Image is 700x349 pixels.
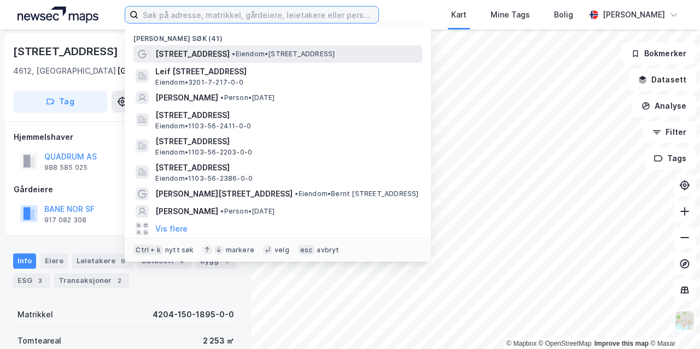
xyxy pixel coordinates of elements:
span: Eiendom • 1103-56-2411-0-0 [155,122,251,131]
button: Filter [643,121,696,143]
span: [STREET_ADDRESS] [155,161,418,174]
span: Eiendom • 3201-7-217-0-0 [155,78,243,87]
div: Transaksjoner [54,273,129,288]
div: Bolig [554,8,573,21]
a: Improve this map [594,340,649,347]
a: OpenStreetMap [539,340,592,347]
div: esc [298,245,315,256]
a: Mapbox [506,340,536,347]
div: Info [13,253,36,269]
div: velg [275,246,289,255]
div: Hjemmelshaver [14,131,238,144]
div: Tomteareal [17,334,61,347]
button: Bokmerker [622,43,696,64]
span: [PERSON_NAME] [155,91,218,104]
div: 2 [114,275,125,286]
div: [GEOGRAPHIC_DATA], 150/1895 [117,64,238,78]
button: Datasett [629,69,696,91]
div: 3 [34,275,45,286]
span: [STREET_ADDRESS] [155,135,418,148]
div: 917 082 308 [44,216,86,224]
button: Tags [645,147,696,169]
span: Leif [STREET_ADDRESS] [155,65,418,78]
span: [STREET_ADDRESS] [155,109,418,122]
span: • [295,190,298,198]
button: Vis flere [155,222,188,235]
span: Eiendom • [STREET_ADDRESS] [232,50,335,58]
iframe: Chat Widget [645,297,700,349]
div: Gårdeiere [14,183,238,196]
div: ESG [13,273,50,288]
div: Ctrl + k [133,245,163,256]
div: 988 585 025 [44,163,87,172]
div: Eiere [40,253,68,269]
div: avbryt [317,246,339,255]
div: markere [226,246,254,255]
div: [PERSON_NAME] søk (41) [125,26,431,45]
span: • [220,207,224,215]
span: [PERSON_NAME] [155,205,218,218]
span: Eiendom • Bernt [STREET_ADDRESS] [295,190,418,198]
div: Kart [451,8,466,21]
input: Søk på adresse, matrikkel, gårdeiere, leietakere eller personer [138,7,378,23]
div: [PERSON_NAME] [603,8,665,21]
span: • [232,50,235,58]
div: [STREET_ADDRESS] [13,43,120,60]
span: [PERSON_NAME][STREET_ADDRESS] [155,187,293,200]
button: Tag [13,91,107,113]
div: 4612, [GEOGRAPHIC_DATA] [13,64,116,78]
div: 9 [118,256,129,267]
div: nytt søk [165,246,194,255]
span: Person • [DATE] [220,93,275,102]
span: Eiendom • 1103-56-2386-0-0 [155,174,253,183]
div: Matrikkel [17,308,53,321]
span: • [220,93,224,102]
div: Leietakere [72,253,133,269]
span: Eiendom • 1103-56-2203-0-0 [155,148,252,157]
div: 4204-150-1895-0-0 [153,308,234,321]
div: Kontrollprogram for chat [645,297,700,349]
span: Person • [DATE] [220,207,275,216]
div: 2 253 ㎡ [203,334,234,347]
img: logo.a4113a55bc3d86da70a041830d287a7e.svg [17,7,98,23]
div: Mine Tags [491,8,530,21]
button: Analyse [632,95,696,117]
span: [STREET_ADDRESS] [155,48,230,61]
